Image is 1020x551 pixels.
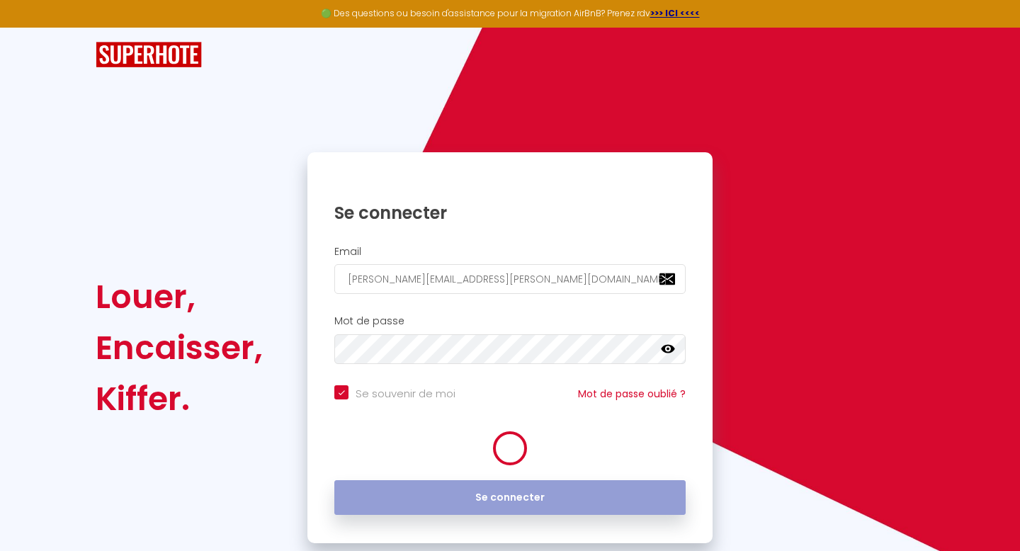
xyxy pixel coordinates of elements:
[96,42,202,68] img: SuperHote logo
[334,480,686,516] button: Se connecter
[96,322,263,373] div: Encaisser,
[96,271,263,322] div: Louer,
[578,387,686,401] a: Mot de passe oublié ?
[334,202,686,224] h1: Se connecter
[334,315,686,327] h2: Mot de passe
[96,373,263,424] div: Kiffer.
[334,264,686,294] input: Ton Email
[650,7,700,19] a: >>> ICI <<<<
[334,246,686,258] h2: Email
